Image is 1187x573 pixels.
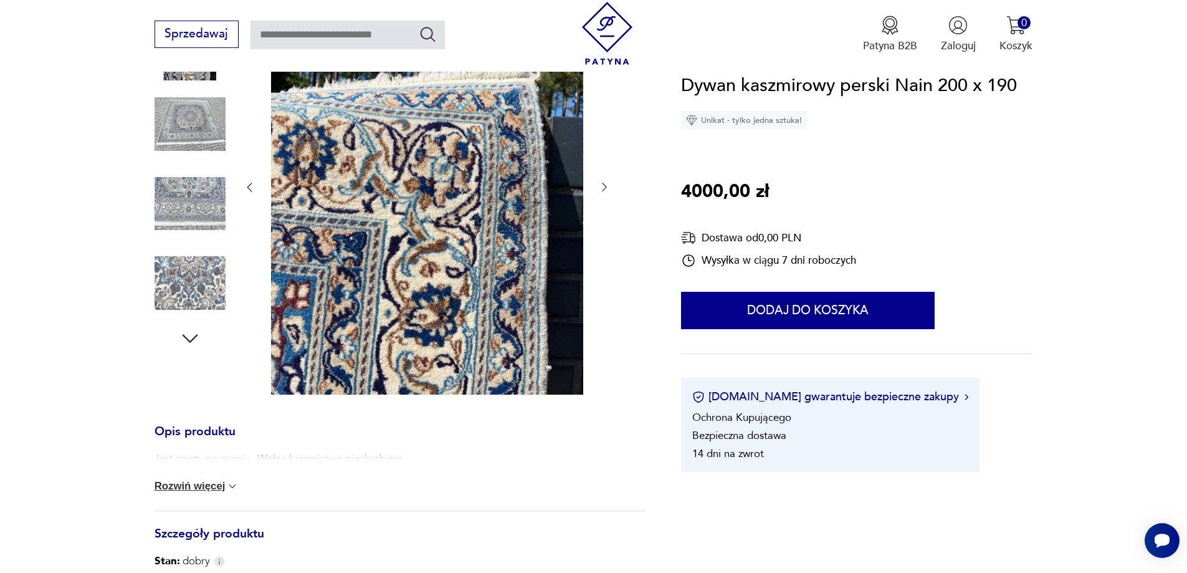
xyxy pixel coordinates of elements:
p: Jest czysty po praniu . Wełna kaszmirowa z jedwabiem [155,451,403,466]
img: Patyna - sklep z meblami i dekoracjami vintage [576,2,639,65]
h3: Opis produktu [155,427,646,452]
button: Sprzedawaj [155,21,239,48]
li: 14 dni na zwrot [692,447,764,461]
span: dobry [155,554,210,569]
p: Patyna B2B [863,39,917,53]
button: [DOMAIN_NAME] gwarantuje bezpieczne zakupy [692,390,968,405]
iframe: Smartsupp widget button [1145,523,1180,558]
button: Patyna B2B [863,16,917,53]
a: Ikona medaluPatyna B2B [863,16,917,53]
img: Ikona medalu [880,16,900,35]
button: Zaloguj [941,16,976,53]
h3: Szczegóły produktu [155,529,646,554]
div: Unikat - tylko jedna sztuka! [681,112,807,130]
button: Dodaj do koszyka [681,292,935,330]
p: 4000,00 zł [681,178,769,206]
img: Ikona dostawy [681,230,696,246]
a: Sprzedawaj [155,30,239,40]
img: Info icon [214,556,225,567]
img: Ikona koszyka [1006,16,1026,35]
button: 0Koszyk [999,16,1032,53]
img: Zdjęcie produktu Dywan kaszmirowy perski Nain 200 x 190 [155,248,226,319]
img: Zdjęcie produktu Dywan kaszmirowy perski Nain 200 x 190 [155,168,226,239]
div: Dostawa od 0,00 PLN [681,230,856,246]
img: Ikona certyfikatu [692,391,705,403]
h1: Dywan kaszmirowy perski Nain 200 x 190 [681,72,1017,100]
div: 0 [1018,16,1031,29]
li: Ochrona Kupującego [692,411,791,425]
button: Rozwiń więcej [155,480,239,493]
img: Ikonka użytkownika [948,16,968,35]
button: Szukaj [419,25,437,43]
img: Ikona diamentu [686,115,697,127]
p: Zaloguj [941,39,976,53]
img: Zdjęcie produktu Dywan kaszmirowy perski Nain 200 x 190 [155,89,226,160]
p: Koszyk [999,39,1032,53]
img: Ikona strzałki w prawo [965,394,968,400]
li: Bezpieczna dostawa [692,429,786,443]
div: Wysyłka w ciągu 7 dni roboczych [681,253,856,268]
img: chevron down [226,480,239,493]
b: Stan: [155,554,180,568]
